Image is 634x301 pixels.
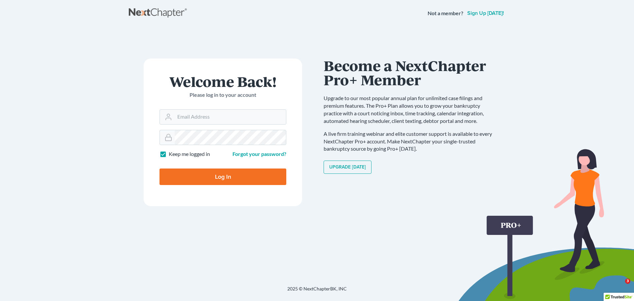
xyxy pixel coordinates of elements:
[324,161,371,174] a: Upgrade [DATE]
[159,91,286,99] p: Please log in to your account
[175,110,286,124] input: Email Address
[428,10,463,17] strong: Not a member?
[232,151,286,157] a: Forgot your password?
[612,279,627,294] iframe: Intercom live chat
[129,285,505,297] div: 2025 © NextChapterBK, INC
[324,94,499,125] p: Upgrade to our most popular annual plan for unlimited case filings and premium features. The Pro+...
[159,74,286,89] h1: Welcome Back!
[324,58,499,87] h1: Become a NextChapter Pro+ Member
[625,279,630,284] span: 3
[466,11,505,16] a: Sign up [DATE]!
[169,150,210,158] label: Keep me logged in
[159,169,286,185] input: Log In
[324,130,499,153] p: A live firm training webinar and elite customer support is available to every NextChapter Pro+ ac...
